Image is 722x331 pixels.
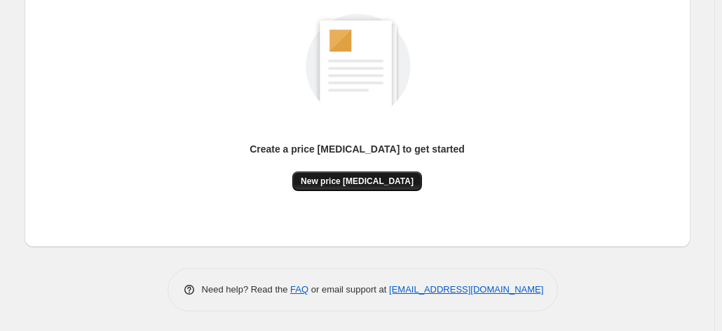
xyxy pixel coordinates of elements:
span: or email support at [308,284,389,295]
span: Need help? Read the [202,284,291,295]
span: New price [MEDICAL_DATA] [301,176,414,187]
a: FAQ [290,284,308,295]
p: Create a price [MEDICAL_DATA] to get started [250,142,465,156]
button: New price [MEDICAL_DATA] [292,171,422,191]
a: [EMAIL_ADDRESS][DOMAIN_NAME] [389,284,543,295]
